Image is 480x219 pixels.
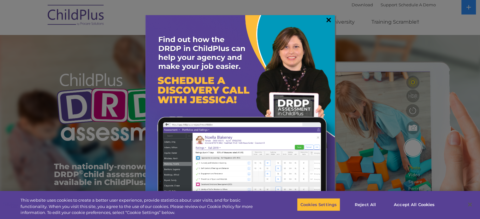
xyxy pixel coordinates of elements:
a: × [325,17,332,23]
button: Close [463,198,477,211]
div: This website uses cookies to create a better user experience, provide statistics about user visit... [21,197,264,216]
button: Reject All [346,198,385,211]
button: Accept All Cookies [390,198,438,211]
button: Cookies Settings [297,198,340,211]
